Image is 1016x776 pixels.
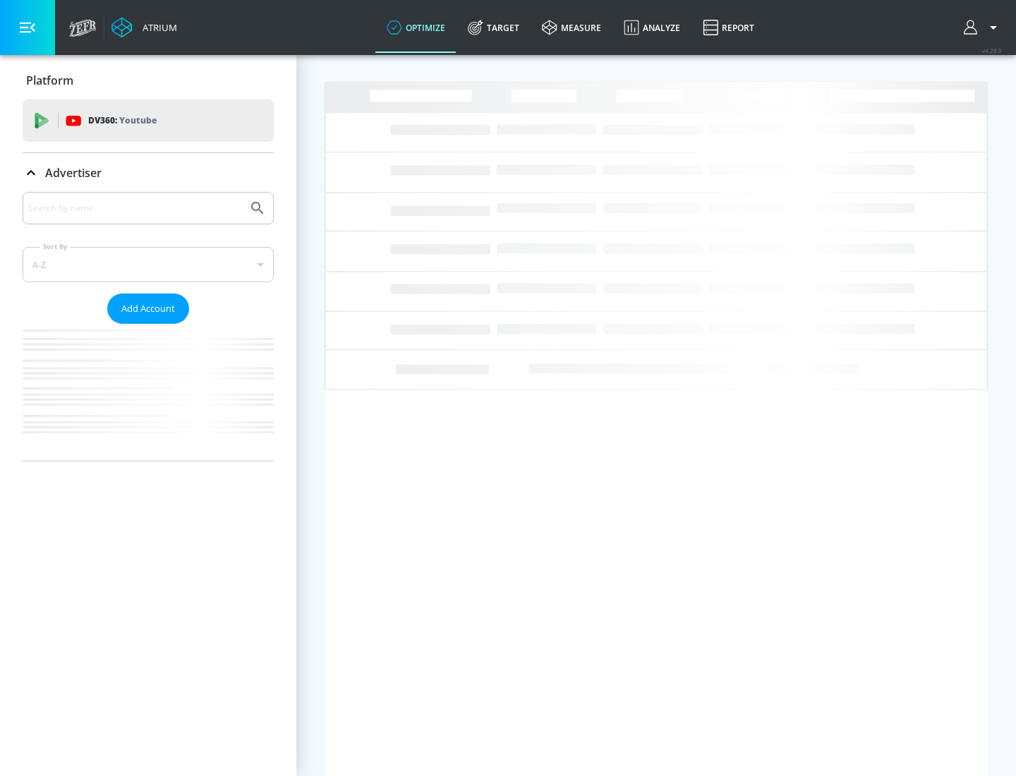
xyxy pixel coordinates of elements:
nav: list of Advertiser [23,324,274,461]
div: DV360: Youtube [23,99,274,142]
input: Search by name [28,199,242,217]
p: Youtube [119,113,157,128]
div: A-Z [23,247,274,282]
p: Platform [26,73,73,88]
a: Report [691,2,766,53]
p: DV360: [88,113,157,128]
p: Advertiser [45,165,102,181]
label: Sort By [40,242,71,251]
span: v 4.28.0 [982,47,1002,54]
div: Advertiser [23,192,274,461]
span: Add Account [121,301,175,317]
div: Advertiser [23,153,274,193]
a: Analyze [612,2,691,53]
a: Target [456,2,531,53]
a: Atrium [111,17,177,38]
a: optimize [375,2,456,53]
a: measure [531,2,612,53]
div: Atrium [137,21,177,34]
div: Platform [23,61,274,100]
button: Add Account [107,293,189,324]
